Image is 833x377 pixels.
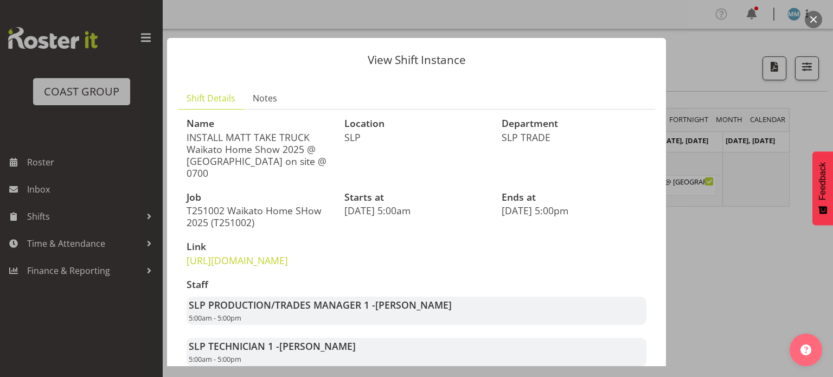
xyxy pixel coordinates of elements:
h3: Name [187,118,331,129]
p: SLP [344,131,489,143]
strong: SLP PRODUCTION/TRADES MANAGER 1 - [189,298,452,311]
h3: Ends at [502,192,646,203]
a: [URL][DOMAIN_NAME] [187,254,288,267]
span: [PERSON_NAME] [279,340,356,353]
p: T251002 Waikato Home SHow 2025 (T251002) [187,205,331,228]
strong: SLP TECHNICIAN 1 - [189,340,356,353]
h3: Department [502,118,646,129]
span: 5:00am - 5:00pm [189,354,241,364]
span: Feedback [818,162,828,200]
h3: Link [187,241,331,252]
p: SLP TRADE [502,131,646,143]
h3: Job [187,192,331,203]
span: [PERSON_NAME] [375,298,452,311]
p: [DATE] 5:00pm [502,205,646,216]
h3: Starts at [344,192,489,203]
span: 5:00am - 5:00pm [189,313,241,323]
button: Feedback - Show survey [812,151,833,225]
span: Notes [253,92,277,105]
p: INSTALL MATT TAKE TRUCK Waikato Home Show 2025 @ [GEOGRAPHIC_DATA] on site @ 0700 [187,131,331,179]
h3: Location [344,118,489,129]
p: View Shift Instance [178,54,655,66]
img: help-xxl-2.png [800,344,811,355]
p: [DATE] 5:00am [344,205,489,216]
h3: Staff [187,279,646,290]
span: Shift Details [187,92,235,105]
